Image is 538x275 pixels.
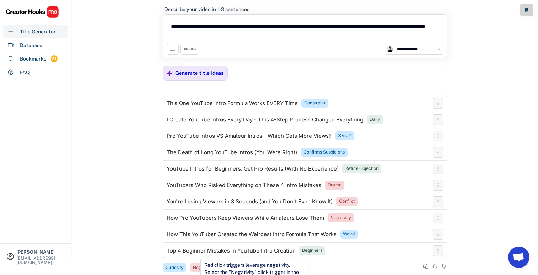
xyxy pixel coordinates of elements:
div: Refute Objection [345,166,379,172]
div: How This YouTuber Created the Weirdest Intro Formula That Works [167,232,337,237]
a: Open chat [508,247,529,268]
div: Daily [370,116,380,123]
div: [PERSON_NAME] [16,250,65,254]
div: Negativity [331,215,351,221]
div: Drama [328,182,342,188]
div: Confirms Suspicions [304,149,345,155]
div: YouTube Intros for Beginners: Get Pro Results (With No Experience) [167,166,339,172]
div: Title Generator [20,28,56,36]
div: Top 4 Beginner Mistakes in YouTube Intro Creation [167,248,296,254]
div: X vs. Y [338,133,352,139]
div: Database [20,42,42,49]
div: How Pro YouTubers Keep Viewers While Amateurs Lose Them [167,215,324,221]
div: Beginners [302,248,322,254]
div: Negativity [193,265,213,271]
div: This One YouTube Intro Formula Works EVERY Time [167,100,298,106]
div: Weird [343,231,355,237]
div: Conflict [339,198,355,204]
div: TRIGGER [182,47,196,52]
div: FAQ [20,69,30,76]
img: unnamed.jpg [387,46,393,52]
div: [EMAIL_ADDRESS][DOMAIN_NAME] [16,256,65,265]
div: Constraint [304,100,325,106]
div: The Death of Long YouTube Intros (You Were Right) [167,150,297,155]
div: Pro YouTube Intros VS Amateur Intros - Which Gets More Views? [167,133,332,139]
div: 21 [51,56,58,62]
div: You're Losing Viewers in 3 Seconds (and You Don't Even Know It) [167,199,333,204]
div: YouTubers Who Risked Everything on These 4 Intro Mistakes [167,182,321,188]
img: CHPRO%20Logo.svg [6,6,59,18]
div: Generate title ideas [175,70,224,76]
div: Curiosity [165,265,184,271]
div: Describe your video in 1-3 sentences [164,6,249,12]
div: I Create YouTube Intros Every Day - This 4-Step Process Changed Everything [167,117,363,123]
div: Bookmarks [20,55,46,63]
